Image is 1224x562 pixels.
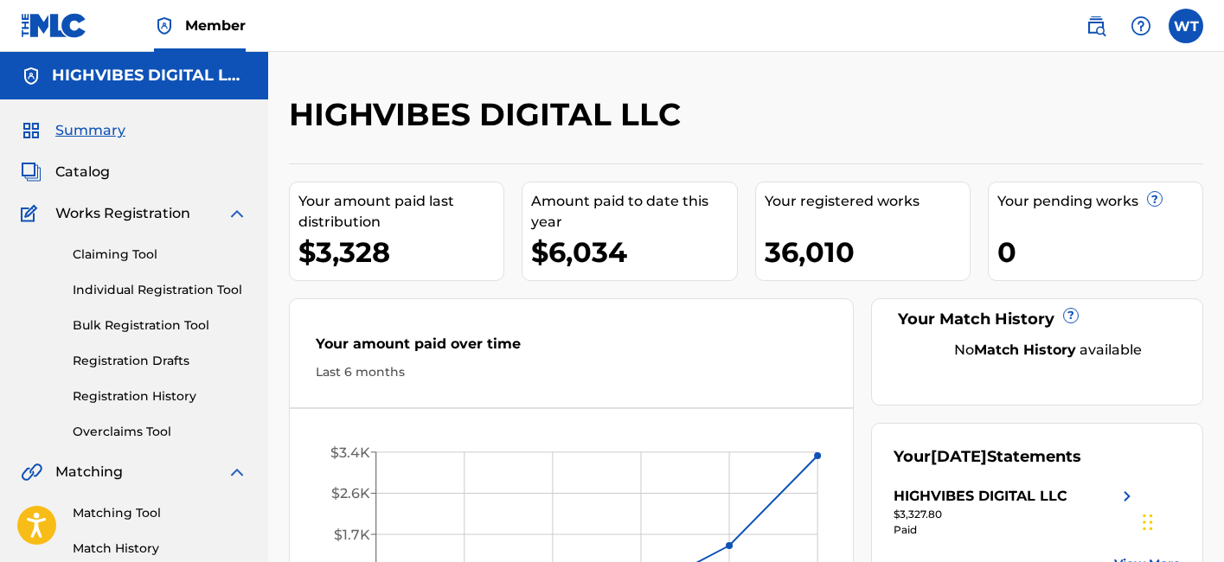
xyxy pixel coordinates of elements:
div: Help [1124,9,1158,43]
img: expand [227,203,247,224]
h2: HIGHVIBES DIGITAL LLC [289,95,689,134]
a: Registration Drafts [73,352,247,370]
div: 0 [997,233,1202,271]
a: Registration History [73,387,247,406]
div: $3,328 [298,233,503,271]
iframe: Chat Widget [1137,479,1224,562]
iframe: Resource Center [1176,338,1224,477]
a: SummarySummary [21,120,125,141]
div: Your pending works [997,191,1202,212]
a: CatalogCatalog [21,162,110,182]
div: User Menu [1169,9,1203,43]
img: right chevron icon [1117,486,1137,507]
img: Catalog [21,162,42,182]
div: Paid [894,522,1137,538]
div: Your Statements [894,445,1081,469]
div: Your Match History [894,308,1181,331]
img: Top Rightsholder [154,16,175,36]
img: Summary [21,120,42,141]
div: $3,327.80 [894,507,1137,522]
a: Individual Registration Tool [73,281,247,299]
span: Matching [55,462,123,482]
span: Catalog [55,162,110,182]
img: expand [227,462,247,482]
span: Summary [55,120,125,141]
a: Claiming Tool [73,246,247,264]
span: ? [1064,309,1078,323]
tspan: $3.4K [330,444,370,461]
h5: HIGHVIBES DIGITAL LLC [52,66,247,86]
tspan: $1.7K [334,527,370,543]
a: Matching Tool [73,504,247,522]
div: Last 6 months [316,363,827,381]
img: MLC Logo [21,13,87,38]
div: HIGHVIBES DIGITAL LLC [894,486,1067,507]
div: Amount paid to date this year [531,191,736,233]
a: Overclaims Tool [73,423,247,441]
div: Drag [1143,496,1153,548]
img: Accounts [21,66,42,86]
a: Public Search [1079,9,1113,43]
div: No available [915,340,1181,361]
span: [DATE] [931,447,987,466]
a: HIGHVIBES DIGITAL LLCright chevron icon$3,327.80Paid [894,486,1137,538]
div: $6,034 [531,233,736,271]
a: Match History [73,540,247,558]
div: Your amount paid over time [316,334,827,363]
img: Works Registration [21,203,43,224]
div: 36,010 [765,233,970,271]
div: Your amount paid last distribution [298,191,503,233]
img: help [1131,16,1151,36]
strong: Match History [974,342,1076,358]
tspan: $2.6K [331,485,370,501]
div: Your registered works [765,191,970,212]
img: Matching [21,462,42,482]
span: ? [1148,192,1162,206]
span: Member [185,16,246,35]
span: Works Registration [55,203,190,224]
img: search [1086,16,1106,36]
a: Bulk Registration Tool [73,316,247,335]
